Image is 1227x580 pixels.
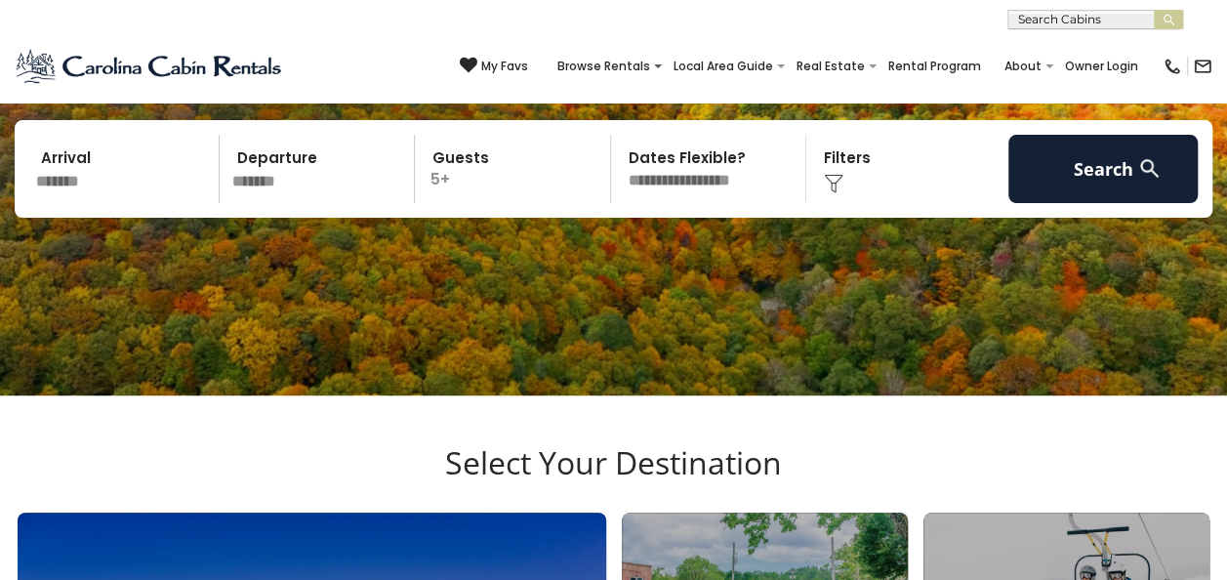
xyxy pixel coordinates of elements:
a: Real Estate [787,53,875,80]
a: Browse Rentals [548,53,660,80]
button: Search [1008,135,1199,203]
a: Rental Program [879,53,991,80]
a: Local Area Guide [664,53,783,80]
h1: Your Adventure Starts Here [15,48,1212,108]
span: My Favs [481,58,528,75]
img: Blue-2.png [15,47,285,86]
a: About [995,53,1051,80]
img: search-regular-white.png [1137,156,1162,181]
img: mail-regular-black.png [1193,57,1212,76]
img: filter--v1.png [824,174,843,193]
img: phone-regular-black.png [1163,57,1182,76]
h3: Select Your Destination [15,444,1212,513]
p: 5+ [421,135,610,203]
a: My Favs [460,57,528,76]
a: Owner Login [1055,53,1148,80]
